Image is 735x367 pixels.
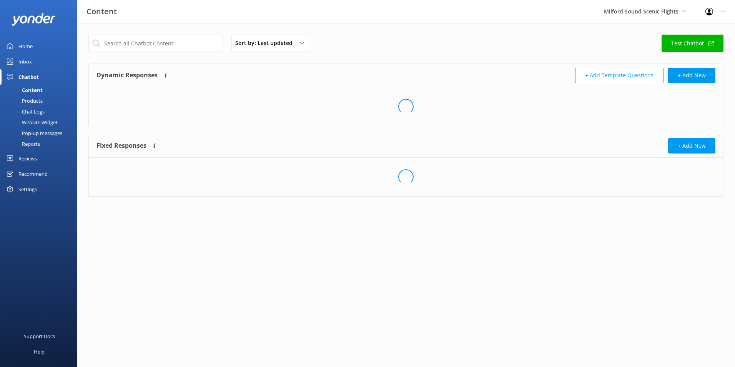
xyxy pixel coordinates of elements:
img: yonder-white-logo.png [12,13,56,26]
a: Reports [5,138,77,149]
div: Inbox [18,54,32,69]
a: Website Widget [5,117,77,128]
div: Help [34,344,45,359]
a: Test Chatbot [662,35,723,52]
a: Products [5,95,77,106]
div: Products [5,95,43,106]
button: + Add New [668,68,715,83]
span: Milford Sound Scenic Flights [604,8,678,15]
h3: Content [86,5,117,18]
h4: Fixed Responses [96,138,146,153]
div: Home [18,38,33,54]
div: Chatbot [18,69,39,85]
button: + Add Template Questions [575,68,663,83]
span: Sort by: Last updated [235,39,297,47]
a: Content [5,85,77,95]
a: Pop-up messages [5,128,77,138]
div: Content [5,85,43,95]
div: Recommend [18,166,48,182]
div: Chat Logs [5,106,45,117]
button: + Add New [668,138,715,153]
div: Website Widget [5,117,58,128]
input: Search all Chatbot Content [88,35,223,52]
div: Reviews [18,151,37,166]
div: Pop-up messages [5,128,62,138]
div: Reports [5,138,40,149]
a: Chat Logs [5,106,77,117]
h4: Dynamic Responses [96,68,158,83]
div: Settings [18,182,37,197]
div: Support Docs [24,329,55,344]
